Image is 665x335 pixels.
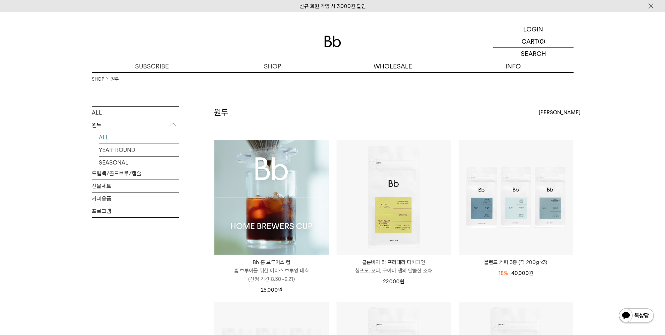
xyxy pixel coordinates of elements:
a: 선물세트 [92,180,179,192]
a: 신규 회원 가입 시 3,000원 할인 [300,3,366,9]
p: 원두 [92,119,179,132]
a: CART (0) [493,35,574,48]
p: WHOLESALE [333,60,453,72]
a: SHOP [212,60,333,72]
a: 커피용품 [92,192,179,205]
p: Bb 홈 브루어스 컵 [214,258,329,267]
p: 콜롬비아 라 프라데라 디카페인 [337,258,451,267]
h2: 원두 [214,107,229,118]
span: 22,000 [383,278,404,285]
a: 원두 [111,76,119,83]
a: ALL [92,107,179,119]
a: 드립백/콜드브루/캡슐 [92,167,179,180]
img: 카카오톡 채널 1:1 채팅 버튼 [618,308,655,325]
a: SEASONAL [99,156,179,169]
a: YEAR-ROUND [99,144,179,156]
a: SHOP [92,76,104,83]
span: 25,000 [261,287,282,293]
img: 로고 [324,36,341,47]
p: (0) [538,35,545,47]
p: LOGIN [523,23,543,35]
p: INFO [453,60,574,72]
span: 원 [400,278,404,285]
div: 18% [498,269,508,277]
img: 블렌드 커피 3종 (각 200g x3) [459,140,573,255]
span: [PERSON_NAME] [539,108,581,117]
a: Bb 홈 브루어스 컵 홈 브루어를 위한 아이스 브루잉 대회(신청 기간 8.30~9.21) [214,258,329,283]
img: Bb 홈 브루어스 컵 [214,140,329,255]
a: SUBSCRIBE [92,60,212,72]
a: LOGIN [493,23,574,35]
p: 홈 브루어를 위한 아이스 브루잉 대회 (신청 기간 8.30~9.21) [214,267,329,283]
span: 원 [278,287,282,293]
a: 블렌드 커피 3종 (각 200g x3) [459,258,573,267]
a: 프로그램 [92,205,179,217]
span: 40,000 [511,270,533,276]
p: CART [522,35,538,47]
p: SEARCH [521,48,546,60]
img: 콜롬비아 라 프라데라 디카페인 [337,140,451,255]
a: ALL [99,131,179,144]
p: 청포도, 오디, 구아바 잼의 달콤한 조화 [337,267,451,275]
span: 원 [529,270,533,276]
a: 콜롬비아 라 프라데라 디카페인 청포도, 오디, 구아바 잼의 달콤한 조화 [337,258,451,275]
